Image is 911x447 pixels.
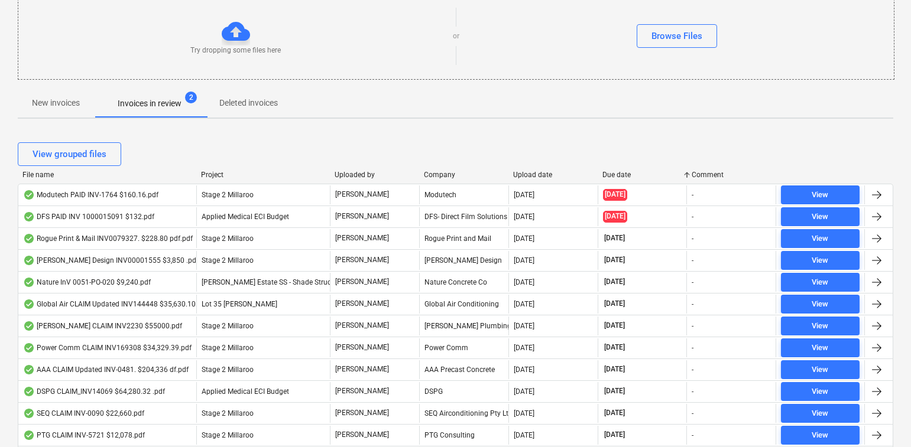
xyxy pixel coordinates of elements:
[201,171,325,179] div: Project
[692,387,693,396] div: -
[514,191,534,199] div: [DATE]
[23,321,182,331] div: [PERSON_NAME] CLAIM INV2230 $55000.pdf
[202,344,254,352] span: Stage 2 Millaroo
[23,299,208,309] div: Global Air CLAIM Updated INV144448 $35,630.10.pdf
[23,234,193,243] div: Rogue Print & Mail INV0079327. $228.80 pdf.pdf
[335,299,389,309] p: [PERSON_NAME]
[812,232,828,246] div: View
[781,207,860,226] button: View
[812,254,828,267] div: View
[692,191,693,199] div: -
[419,338,508,357] div: Power Comm
[603,386,626,396] span: [DATE]
[603,342,626,353] span: [DATE]
[514,387,534,396] div: [DATE]
[23,343,192,353] div: Power Comm CLAIM INV169308 $34,329.39.pdf
[781,251,860,270] button: View
[424,171,504,179] div: Company
[23,365,189,374] div: AAA CLAIM Updated INV-0481. $204,336 df.pdf
[23,321,35,331] div: OCR finished
[513,171,593,179] div: Upload date
[202,387,289,396] span: Applied Medical ECI Budget
[812,298,828,311] div: View
[637,24,717,48] button: Browse Files
[202,322,254,330] span: Stage 2 Millaroo
[202,256,254,265] span: Stage 2 Millaroo
[23,256,199,265] div: [PERSON_NAME] Design INV00001555 $3,850 .pdf
[514,409,534,417] div: [DATE]
[692,344,693,352] div: -
[781,317,860,335] button: View
[185,92,197,103] span: 2
[453,31,459,41] p: or
[603,189,627,200] span: [DATE]
[23,190,35,200] div: OCR finished
[602,171,682,179] div: Due date
[23,409,35,418] div: OCR finished
[603,277,626,287] span: [DATE]
[692,171,771,179] div: Comment
[781,338,860,357] button: View
[781,295,860,314] button: View
[219,97,278,109] p: Deleted invoices
[692,213,693,221] div: -
[23,190,158,200] div: Modutech PAID INV-1764 $160.16.pdf
[514,300,534,308] div: [DATE]
[603,430,626,440] span: [DATE]
[514,234,534,243] div: [DATE]
[419,273,508,292] div: Nature Concrete Co
[23,278,35,287] div: OCR finished
[23,278,151,287] div: Nature InV 0051-PO-020 $9,240.pdf
[23,387,35,396] div: OCR finished
[335,190,389,200] p: [PERSON_NAME]
[812,385,828,399] div: View
[32,97,80,109] p: New invoices
[202,278,343,286] span: Patrick Estate SS - Shade Structure
[202,431,254,439] span: Stage 2 Millaroo
[781,426,860,445] button: View
[514,431,534,439] div: [DATE]
[781,404,860,423] button: View
[335,430,389,440] p: [PERSON_NAME]
[812,429,828,442] div: View
[33,146,106,162] div: View grouped files
[335,277,389,287] p: [PERSON_NAME]
[692,409,693,417] div: -
[22,171,192,179] div: File name
[812,319,828,333] div: View
[514,278,534,286] div: [DATE]
[692,322,693,330] div: -
[23,256,35,265] div: OCR finished
[781,360,860,379] button: View
[781,185,860,204] button: View
[603,255,626,265] span: [DATE]
[603,299,626,309] span: [DATE]
[514,256,534,265] div: [DATE]
[812,341,828,355] div: View
[335,408,389,418] p: [PERSON_NAME]
[23,212,35,221] div: OCR finished
[202,409,254,417] span: Stage 2 Millaroo
[202,191,254,199] span: Stage 2 Millaroo
[692,234,693,243] div: -
[335,321,389,331] p: [PERSON_NAME]
[23,430,145,440] div: PTG CLAIM INV-5721 $12,078.pdf
[335,171,414,179] div: Uploaded by
[419,207,508,226] div: DFS- Direct Film Solutions
[603,233,626,243] span: [DATE]
[335,211,389,221] p: [PERSON_NAME]
[202,213,289,221] span: Applied Medical ECI Budget
[812,210,828,224] div: View
[812,407,828,420] div: View
[202,300,277,308] span: Lot 35 Griffin, Brendale
[419,404,508,423] div: SEQ Airconditioning Pty Ltd
[23,299,35,309] div: OCR finished
[651,28,702,44] div: Browse Files
[419,360,508,379] div: AAA Precast Concrete
[692,300,693,308] div: -
[812,188,828,202] div: View
[603,408,626,418] span: [DATE]
[692,256,693,265] div: -
[692,366,693,374] div: -
[23,234,35,243] div: OCR finished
